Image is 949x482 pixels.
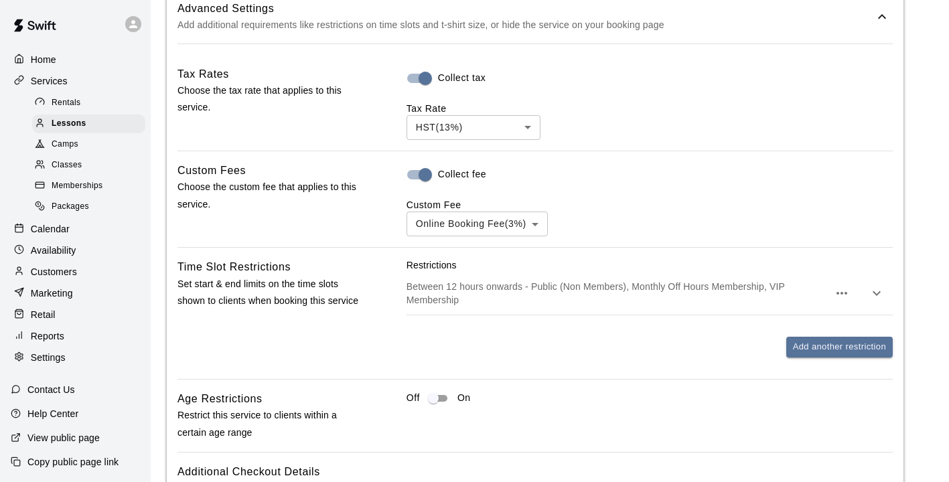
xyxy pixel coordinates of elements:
[31,244,76,257] p: Availability
[407,199,461,210] label: Custom Fee
[11,283,140,303] a: Marketing
[27,407,78,420] p: Help Center
[32,114,145,133] div: Lessons
[52,138,78,151] span: Camps
[177,390,263,408] h6: Age Restrictions
[438,71,486,85] span: Collect tax
[31,329,64,343] p: Reports
[32,155,151,176] a: Classes
[407,280,828,307] p: Between 12 hours onwards - Public (Non Members), Monthly Off Hours Membership, VIP Membership
[177,162,246,179] h6: Custom Fees
[32,92,151,113] a: Rentals
[407,212,548,236] div: Online Booking Fee ( 3% )
[52,179,102,193] span: Memberships
[11,219,140,239] a: Calendar
[177,82,364,116] p: Choose the tax rate that applies to this service.
[11,71,140,91] a: Services
[52,96,81,110] span: Rentals
[27,455,119,469] p: Copy public page link
[11,50,140,70] a: Home
[407,103,447,114] label: Tax Rate
[32,135,145,154] div: Camps
[407,258,893,272] p: Restrictions
[407,391,420,405] p: Off
[32,197,151,218] a: Packages
[177,407,364,440] p: Restrict this service to clients within a certain age range
[52,200,89,214] span: Packages
[177,463,320,481] h6: Additional Checkout Details
[786,337,893,357] button: Add another restriction
[32,177,145,195] div: Memberships
[32,135,151,155] a: Camps
[31,265,77,278] p: Customers
[11,347,140,368] a: Settings
[177,258,291,276] h6: Time Slot Restrictions
[31,351,66,364] p: Settings
[31,287,73,300] p: Marketing
[177,179,364,212] p: Choose the custom fee that applies to this service.
[11,305,140,325] a: Retail
[27,383,75,396] p: Contact Us
[11,240,140,260] a: Availability
[11,326,140,346] a: Reports
[31,53,56,66] p: Home
[52,117,86,131] span: Lessons
[32,156,145,175] div: Classes
[177,276,364,309] p: Set start & end limits on the time slots shown to clients when booking this service
[457,391,471,405] p: On
[177,66,229,83] h6: Tax Rates
[32,113,151,134] a: Lessons
[407,115,540,140] div: HST ( 13 %)
[32,176,151,197] a: Memberships
[177,17,874,33] p: Add additional requirements like restrictions on time slots and t-shirt size, or hide the service...
[31,222,70,236] p: Calendar
[27,431,100,445] p: View public page
[407,272,893,315] div: Between 12 hours onwards - Public (Non Members), Monthly Off Hours Membership, VIP Membership
[31,308,56,321] p: Retail
[52,159,82,172] span: Classes
[438,167,486,181] span: Collect fee
[11,262,140,282] a: Customers
[31,74,68,88] p: Services
[32,197,145,216] div: Packages
[32,94,145,112] div: Rentals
